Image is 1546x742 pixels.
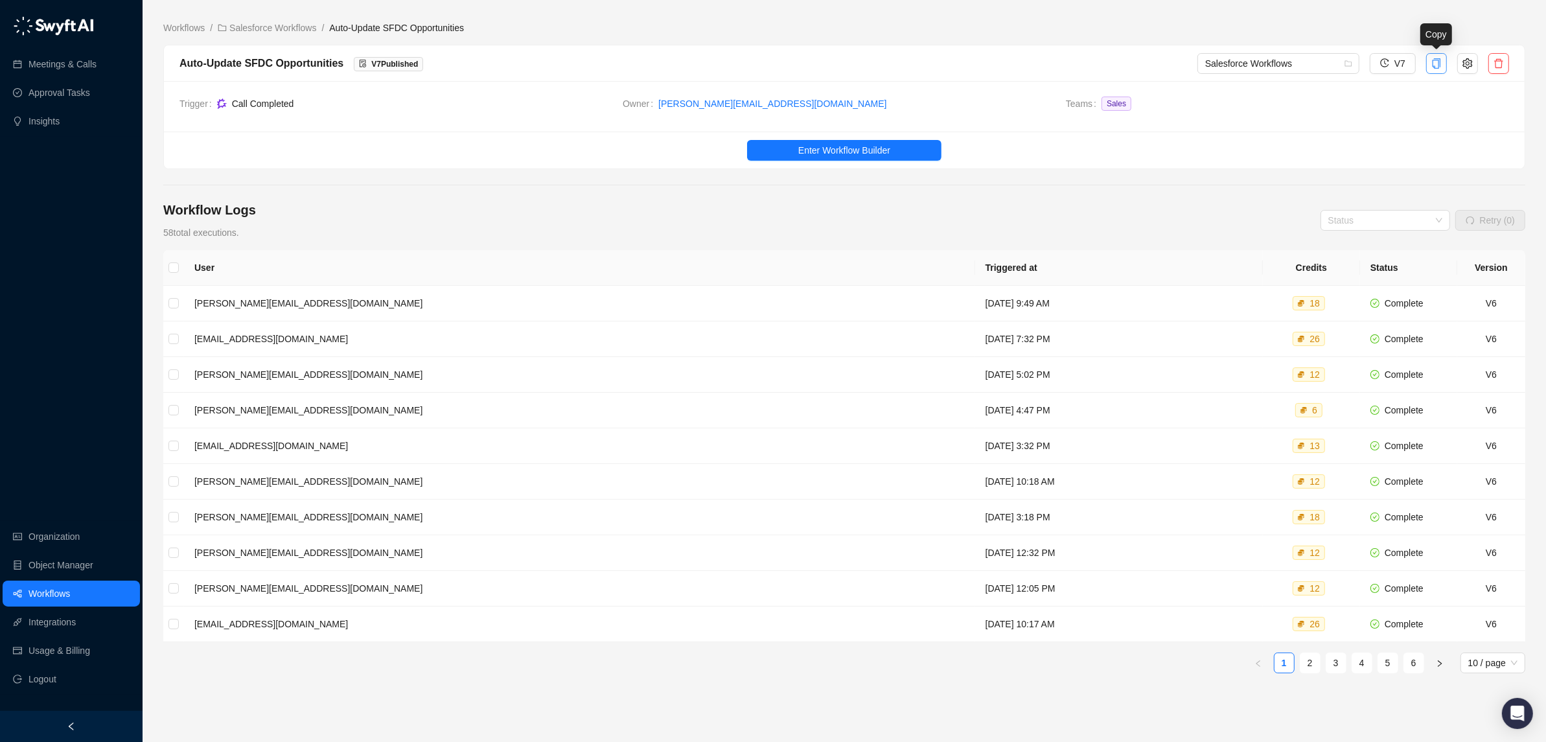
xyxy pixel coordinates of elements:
th: Triggered at [975,250,1263,286]
span: Complete [1385,369,1424,380]
td: [DATE] 10:18 AM [975,464,1263,500]
li: / [321,21,324,35]
a: Workflows [29,581,70,607]
td: [DATE] 12:05 PM [975,571,1263,607]
span: left [1254,660,1262,667]
span: Complete [1385,298,1424,308]
span: right [1436,660,1444,667]
td: [PERSON_NAME][EMAIL_ADDRESS][DOMAIN_NAME] [184,357,975,393]
div: Auto-Update SFDC Opportunities [179,55,343,71]
span: V 6 [1486,298,1497,308]
a: Meetings & Calls [29,51,97,77]
span: Complete [1385,441,1424,451]
th: Credits [1263,250,1360,286]
th: User [184,250,975,286]
li: 2 [1300,653,1321,673]
img: logo-05li4sbe.png [13,16,94,36]
span: Owner [623,97,658,111]
span: Trigger [179,97,217,111]
a: 5 [1378,653,1398,673]
th: Status [1360,250,1457,286]
li: / [210,21,213,35]
span: V 6 [1486,512,1497,522]
span: V 6 [1486,548,1497,558]
span: V 7 Published [371,60,418,69]
div: 18 [1307,297,1322,310]
span: Complete [1385,512,1424,522]
span: Complete [1385,548,1424,558]
span: V 6 [1486,619,1497,629]
div: 12 [1307,582,1322,595]
span: check-circle [1370,548,1379,557]
li: Next Page [1429,653,1450,673]
div: Page Size [1460,653,1525,673]
a: Object Manager [29,552,93,578]
span: left [67,722,76,731]
span: V 6 [1486,334,1497,344]
span: file-done [359,60,367,67]
td: [DATE] 12:32 PM [975,535,1263,571]
td: [PERSON_NAME][EMAIL_ADDRESS][DOMAIN_NAME] [184,500,975,535]
div: 12 [1307,546,1322,559]
button: V7 [1370,53,1416,74]
span: copy [1431,58,1442,69]
span: Complete [1385,405,1424,415]
span: Complete [1385,619,1424,629]
a: Organization [29,524,80,550]
a: Approval Tasks [29,80,90,106]
div: 6 [1309,404,1320,417]
li: 1 [1274,653,1295,673]
td: [DATE] 3:32 PM [975,428,1263,464]
span: check-circle [1370,299,1379,308]
td: [PERSON_NAME][EMAIL_ADDRESS][DOMAIN_NAME] [184,393,975,428]
h4: Workflow Logs [163,201,256,219]
span: Complete [1385,476,1424,487]
span: V 6 [1486,441,1497,451]
div: Open Intercom Messenger [1502,698,1533,729]
a: Enter Workflow Builder [164,140,1525,161]
span: check-circle [1370,477,1379,486]
a: 1 [1275,653,1294,673]
td: [PERSON_NAME][EMAIL_ADDRESS][DOMAIN_NAME] [184,535,975,571]
li: 3 [1326,653,1346,673]
span: check-circle [1370,334,1379,343]
a: 6 [1404,653,1424,673]
td: [DATE] 9:49 AM [975,286,1263,321]
div: 26 [1307,332,1322,345]
span: folder [218,23,227,32]
span: history [1380,58,1389,67]
img: gong-Dwh8HbPa.png [217,99,227,109]
th: Version [1457,250,1525,286]
li: 4 [1352,653,1372,673]
span: V 6 [1486,583,1497,594]
span: logout [13,675,22,684]
td: [DATE] 10:17 AM [975,607,1263,642]
a: Workflows [161,21,207,35]
span: check-circle [1370,406,1379,415]
button: Retry (0) [1455,210,1525,231]
div: 13 [1307,439,1322,452]
td: [PERSON_NAME][EMAIL_ADDRESS][DOMAIN_NAME] [184,286,975,321]
div: Copy [1420,23,1452,45]
td: [DATE] 3:18 PM [975,500,1263,535]
td: [EMAIL_ADDRESS][DOMAIN_NAME] [184,428,975,464]
span: setting [1462,58,1473,69]
a: folder Salesforce Workflows [215,21,319,35]
span: V 6 [1486,476,1497,487]
span: Sales [1102,97,1131,111]
span: check-circle [1370,370,1379,379]
span: 58 total executions. [163,227,239,238]
div: 18 [1307,511,1322,524]
span: Teams [1066,97,1102,116]
li: Previous Page [1248,653,1269,673]
td: [PERSON_NAME][EMAIL_ADDRESS][DOMAIN_NAME] [184,571,975,607]
span: 10 / page [1468,653,1517,673]
button: right [1429,653,1450,673]
button: Enter Workflow Builder [747,140,941,161]
td: [EMAIL_ADDRESS][DOMAIN_NAME] [184,321,975,357]
span: Logout [29,666,56,692]
div: 12 [1307,475,1322,488]
a: Insights [29,108,60,134]
a: [PERSON_NAME][EMAIL_ADDRESS][DOMAIN_NAME] [658,97,886,111]
a: Integrations [29,609,76,635]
